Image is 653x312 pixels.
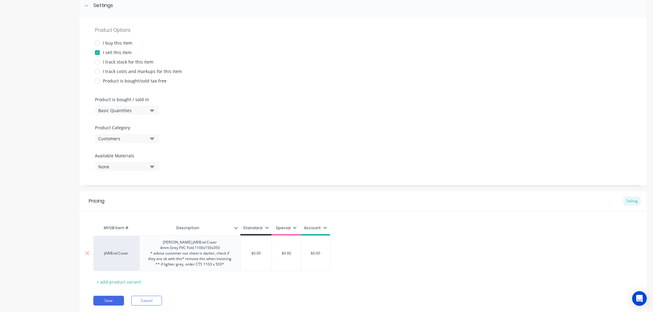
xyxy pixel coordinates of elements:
[98,163,147,170] div: None
[103,59,153,65] div: I track stock for this item
[98,107,147,114] div: Basic Quantities
[103,40,132,46] div: I buy this item
[103,49,132,56] div: I sell this item
[142,238,238,268] div: [PERSON_NAME] JAR/End Cover 4mm Grey PVC Fold 1100x150x350 * advise customer our sheet is darker,...
[139,222,240,234] div: Description
[93,296,124,306] button: Save
[98,135,147,142] div: Customers
[95,26,632,34] div: Product Options
[103,68,182,75] div: I track costs and markups for this item
[243,225,269,231] div: Standard
[89,197,104,205] div: Pricing
[95,106,159,115] button: Basic Quantities
[300,251,331,256] input: ?
[623,196,641,206] div: Selling
[103,78,167,84] div: Product is bought/sold tax-free
[93,222,139,234] div: MYOB Item #
[271,246,302,261] div: $0.00
[276,225,297,231] div: Special
[131,296,162,306] button: Cancel
[99,251,133,256] div: JAR/End Cover
[632,291,647,306] div: Open Intercom Messenger
[95,134,159,143] button: Customers
[139,220,237,236] div: Description
[95,96,156,103] label: Product is bought / sold in
[93,236,330,271] div: JAR/End Cover[PERSON_NAME] JAR/End Cover 4mm Grey PVC Fold 1100x150x350 * advise customer our she...
[95,152,159,159] label: Available Materials
[93,2,113,9] div: Settings
[95,162,159,171] button: None
[93,277,144,287] div: + add product variant
[95,124,156,131] label: Product Category
[241,246,272,261] div: $0.00
[304,225,327,231] div: Account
